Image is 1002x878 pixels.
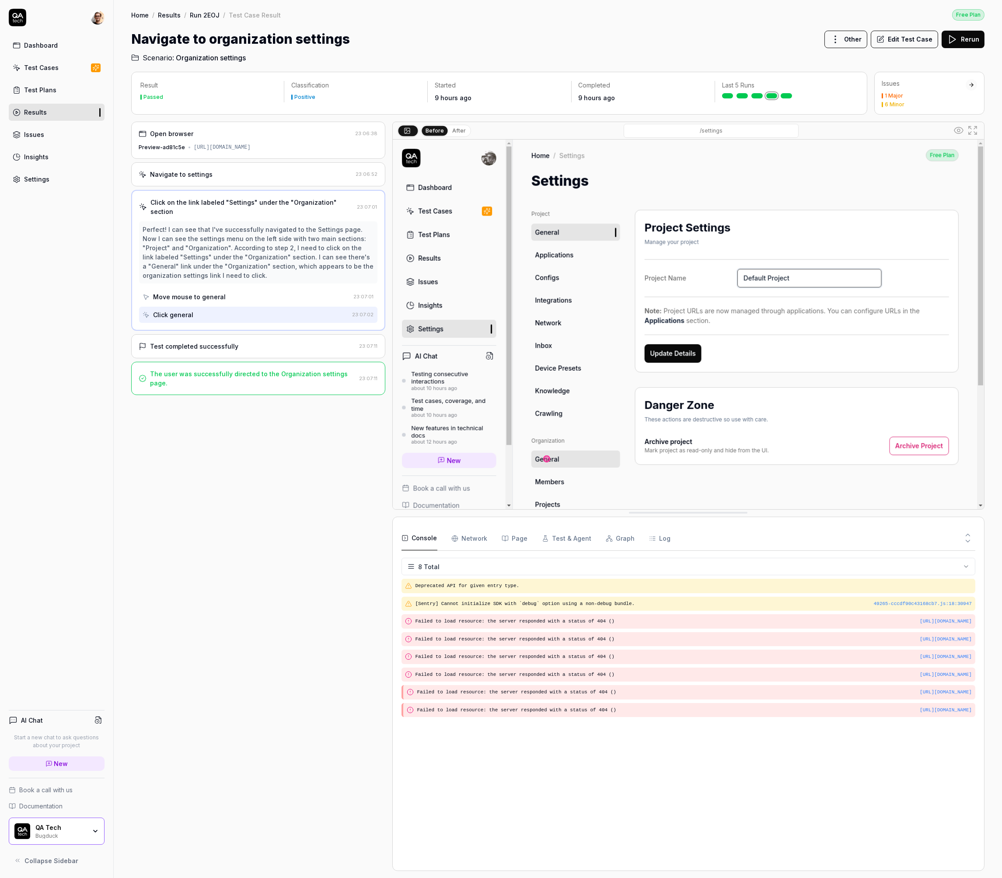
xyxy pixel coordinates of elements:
[150,342,238,351] div: Test completed successfully
[966,123,980,137] button: Open in full screen
[91,10,105,24] img: 704fe57e-bae9-4a0d-8bcb-c4203d9f0bb2.jpeg
[194,143,251,151] div: [URL][DOMAIN_NAME]
[184,10,186,19] div: /
[871,31,938,48] button: Edit Test Case
[415,653,972,661] pre: Failed to load resource: the server responded with a status of 404 ()
[150,198,354,216] div: Click on the link labeled "Settings" under the "Organization" section
[150,170,213,179] div: Navigate to settings
[9,801,105,811] a: Documentation
[502,526,528,551] button: Page
[150,369,356,388] div: The user was successfully directed to the Organization settings page.
[354,294,374,300] time: 23:07:01
[176,52,246,63] span: Organization settings
[153,310,193,319] div: Click general
[393,140,985,509] img: Screenshot
[19,785,73,794] span: Book a call with us
[139,307,377,323] button: Click general23:07:02
[824,31,867,48] button: Other
[35,832,86,839] div: Bugduck
[139,289,377,305] button: Move mouse to general23:07:01
[579,94,615,101] time: 9 hours ago
[143,225,374,280] div: Perfect! I can see that I've successfully navigated to the Settings page. Now I can see the setti...
[131,52,246,63] a: Scenario:Organization settings
[952,123,966,137] button: Show all interative elements
[9,171,105,188] a: Settings
[920,636,972,643] button: [URL][DOMAIN_NAME]
[649,526,671,551] button: Log
[415,636,972,643] pre: Failed to load resource: the server responded with a status of 404 ()
[542,526,592,551] button: Test & Agent
[24,63,59,72] div: Test Cases
[360,343,378,349] time: 23:07:11
[24,85,56,94] div: Test Plans
[360,375,378,381] time: 23:07:11
[158,10,181,19] a: Results
[229,10,281,19] div: Test Case Result
[131,10,149,19] a: Home
[885,102,904,107] div: 6 Minor
[9,37,105,54] a: Dashboard
[19,801,63,811] span: Documentation
[131,29,350,49] h1: Navigate to organization settings
[920,653,972,661] button: [URL][DOMAIN_NAME]
[357,204,377,210] time: 23:07:01
[415,582,972,590] pre: Deprecated API for given entry type.
[153,292,226,301] div: Move mouse to general
[356,130,378,136] time: 23:06:38
[920,618,972,625] button: [URL][DOMAIN_NAME]
[579,81,708,90] p: Completed
[920,689,972,696] button: [URL][DOMAIN_NAME]
[422,126,447,135] button: Before
[9,785,105,794] a: Book a call with us
[449,126,470,136] button: After
[9,734,105,749] p: Start a new chat to ask questions about your project
[606,526,635,551] button: Graph
[415,671,972,679] pre: Failed to load resource: the server responded with a status of 404 ()
[952,9,985,21] a: Free Plan
[223,10,225,19] div: /
[294,94,315,100] div: Positive
[415,618,972,625] pre: Failed to load resource: the server responded with a status of 404 ()
[24,130,44,139] div: Issues
[722,81,851,90] p: Last 5 Runs
[152,10,154,19] div: /
[353,311,374,318] time: 23:07:02
[435,81,564,90] p: Started
[143,94,163,100] div: Passed
[24,41,58,50] div: Dashboard
[9,59,105,76] a: Test Cases
[882,79,966,88] div: Issues
[190,10,220,19] a: Run 2EOJ
[24,108,47,117] div: Results
[35,824,86,832] div: QA Tech
[417,707,972,714] pre: Failed to load resource: the server responded with a status of 404 ()
[417,689,972,696] pre: Failed to load resource: the server responded with a status of 404 ()
[54,759,68,768] span: New
[24,856,78,865] span: Collapse Sidebar
[9,852,105,869] button: Collapse Sidebar
[942,31,985,48] button: Rerun
[9,756,105,771] a: New
[920,671,972,679] button: [URL][DOMAIN_NAME]
[9,104,105,121] a: Results
[435,94,471,101] time: 9 hours ago
[24,152,49,161] div: Insights
[9,818,105,845] button: QA Tech LogoQA TechBugduck
[356,171,378,177] time: 23:06:52
[150,129,193,138] div: Open browser
[415,600,972,608] pre: [Sentry] Cannot initialize SDK with `debug` option using a non-debug bundle.
[401,526,437,551] button: Console
[9,81,105,98] a: Test Plans
[24,175,49,184] div: Settings
[140,81,277,90] p: Result
[874,600,972,608] button: 49265-cccdf90c43168cb7.js:18:30947
[885,93,903,98] div: 1 Major
[920,707,972,714] button: [URL][DOMAIN_NAME]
